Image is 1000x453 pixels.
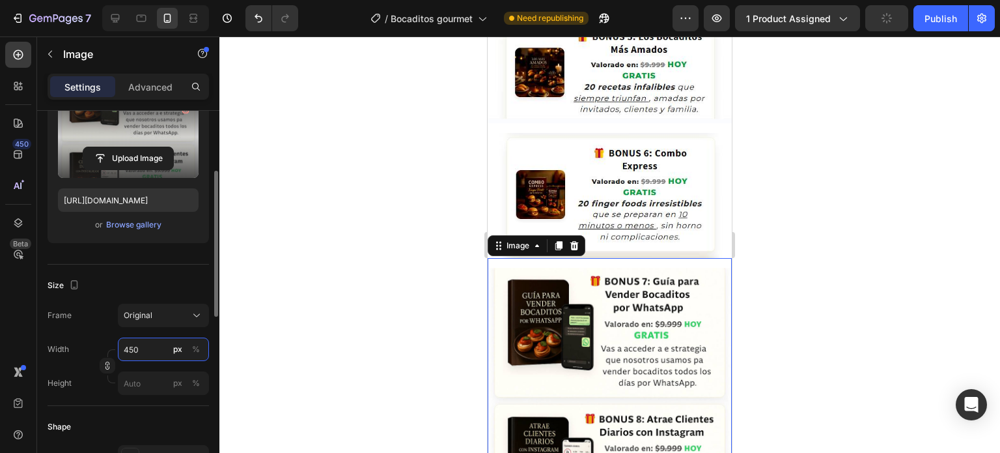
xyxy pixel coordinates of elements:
[48,377,72,389] label: Height
[5,5,97,31] button: 7
[488,37,732,453] iframe: Design area
[385,12,388,25] span: /
[192,343,200,355] div: %
[48,277,82,295] div: Size
[170,375,186,391] button: %
[173,377,182,389] div: px
[10,239,31,249] div: Beta
[924,12,957,25] div: Publish
[12,139,31,149] div: 450
[48,343,69,355] label: Width
[188,375,204,391] button: px
[245,5,298,31] div: Undo/Redo
[173,343,182,355] div: px
[85,10,91,26] p: 7
[63,46,174,62] p: Image
[517,12,583,24] span: Need republishing
[913,5,968,31] button: Publish
[188,342,204,357] button: px
[746,12,831,25] span: 1 product assigned
[64,80,101,94] p: Settings
[735,5,860,31] button: 1 product assigned
[106,219,161,231] div: Browse gallery
[58,188,199,212] input: https://example.com/image.jpg
[105,218,162,231] button: Browse gallery
[391,12,473,25] span: Bocaditos gourmet
[118,372,209,395] input: px%
[956,389,987,420] div: Open Intercom Messenger
[83,147,174,170] button: Upload Image
[118,304,209,327] button: Original
[192,377,200,389] div: %
[95,217,103,233] span: or
[170,342,186,357] button: %
[128,80,173,94] p: Advanced
[48,421,71,433] div: Shape
[118,338,209,361] input: px%
[48,310,72,321] label: Frame
[124,310,152,321] span: Original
